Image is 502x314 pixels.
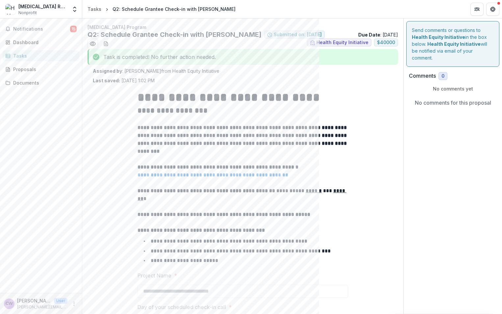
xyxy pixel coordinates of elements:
p: [PERSON_NAME][EMAIL_ADDRESS][DOMAIN_NAME] [17,304,67,310]
p: [PERSON_NAME] [PERSON_NAME] [17,297,51,304]
div: Carly Senger Wignarajah [6,301,13,306]
p: : [PERSON_NAME] from Health Equity Initiative [93,67,393,74]
p: : [DATE] [358,31,398,38]
img: HIV Resource Consortium Inc [5,4,16,14]
button: Open entity switcher [70,3,79,16]
span: Health Equity Initiative [316,40,368,45]
span: Submitted on: [DATE] [274,32,322,38]
p: Day of your scheduled check-in call [138,303,226,311]
div: Task is completed! No further action needed. [88,49,398,65]
div: Proposals [13,66,74,73]
span: Notifications [13,26,70,32]
div: Documents [13,79,74,86]
p: User [54,298,67,304]
p: No comments for this proposal [415,99,491,107]
a: Dashboard [3,37,79,48]
p: No comments yet [409,85,497,92]
div: Send comments or questions to in the box below. will be notified via email of your comment. [406,21,499,67]
div: Dashboard [13,39,74,46]
button: download-word-button [101,39,111,49]
button: Notifications15 [3,24,79,34]
strong: Assigned by [93,68,122,74]
h2: Comments [409,73,436,79]
button: Preview 107041ca-09dd-4097-845e-12dee78f438d.pdf [88,39,98,49]
h2: Q2: Schedule Grantee Check-in with [PERSON_NAME] [88,31,262,39]
div: [MEDICAL_DATA] Resource Consortium Inc [18,3,67,10]
strong: Health Equity Initiative [412,34,465,40]
span: $ 40000 [377,40,395,45]
button: Partners [470,3,484,16]
strong: Due Date [358,32,380,38]
button: More [70,300,78,308]
span: Nonprofit [18,10,37,16]
div: Q2: Schedule Grantee Check-in with [PERSON_NAME] [113,6,236,13]
span: 0 [441,73,444,79]
p: Project Name [138,272,171,279]
div: Tasks [13,52,74,59]
a: Tasks [85,4,104,14]
button: Get Help [486,3,499,16]
nav: breadcrumb [85,4,238,14]
p: [MEDICAL_DATA] Program [88,24,398,31]
p: [DATE] 1:02 PM [93,77,155,84]
a: Proposals [3,64,79,75]
strong: Last saved: [93,78,120,83]
div: Tasks [88,6,101,13]
a: Tasks [3,50,79,61]
strong: Health Equity Initiative [427,41,481,47]
a: Documents [3,77,79,88]
span: 15 [70,26,77,32]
